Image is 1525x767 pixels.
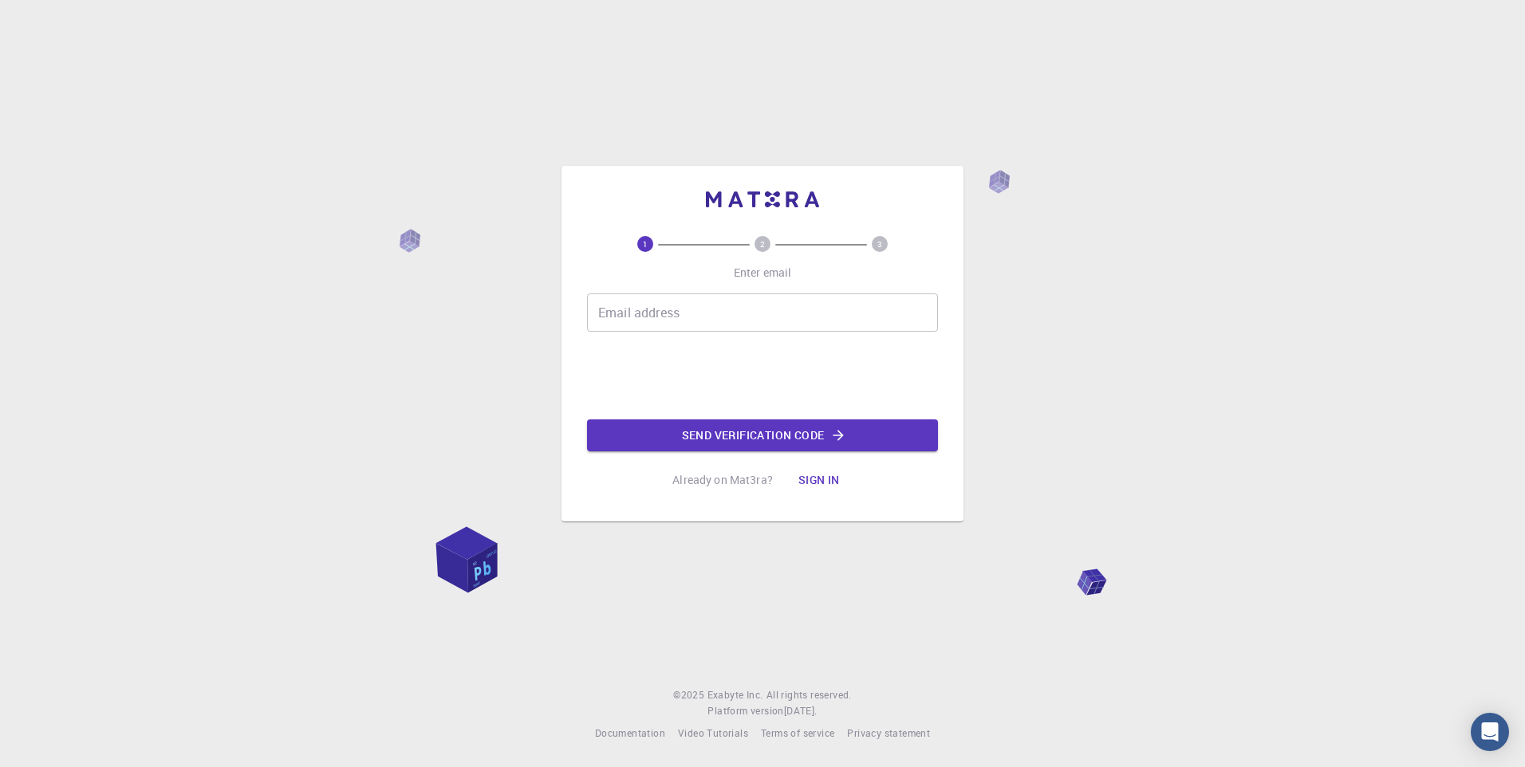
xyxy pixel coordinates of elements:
[595,726,665,741] a: Documentation
[847,726,930,741] a: Privacy statement
[761,726,834,739] span: Terms of service
[784,704,818,717] span: [DATE] .
[678,726,748,739] span: Video Tutorials
[877,238,882,250] text: 3
[784,703,818,719] a: [DATE].
[595,726,665,739] span: Documentation
[766,687,852,703] span: All rights reserved.
[734,265,792,281] p: Enter email
[641,344,884,407] iframe: reCAPTCHA
[1471,713,1509,751] div: Open Intercom Messenger
[707,687,763,703] a: Exabyte Inc.
[678,726,748,741] a: Video Tutorials
[760,238,765,250] text: 2
[847,726,930,739] span: Privacy statement
[707,688,763,701] span: Exabyte Inc.
[673,687,707,703] span: © 2025
[587,419,938,451] button: Send verification code
[761,726,834,741] a: Terms of service
[707,703,783,719] span: Platform version
[786,464,853,496] button: Sign in
[643,238,648,250] text: 1
[672,472,773,488] p: Already on Mat3ra?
